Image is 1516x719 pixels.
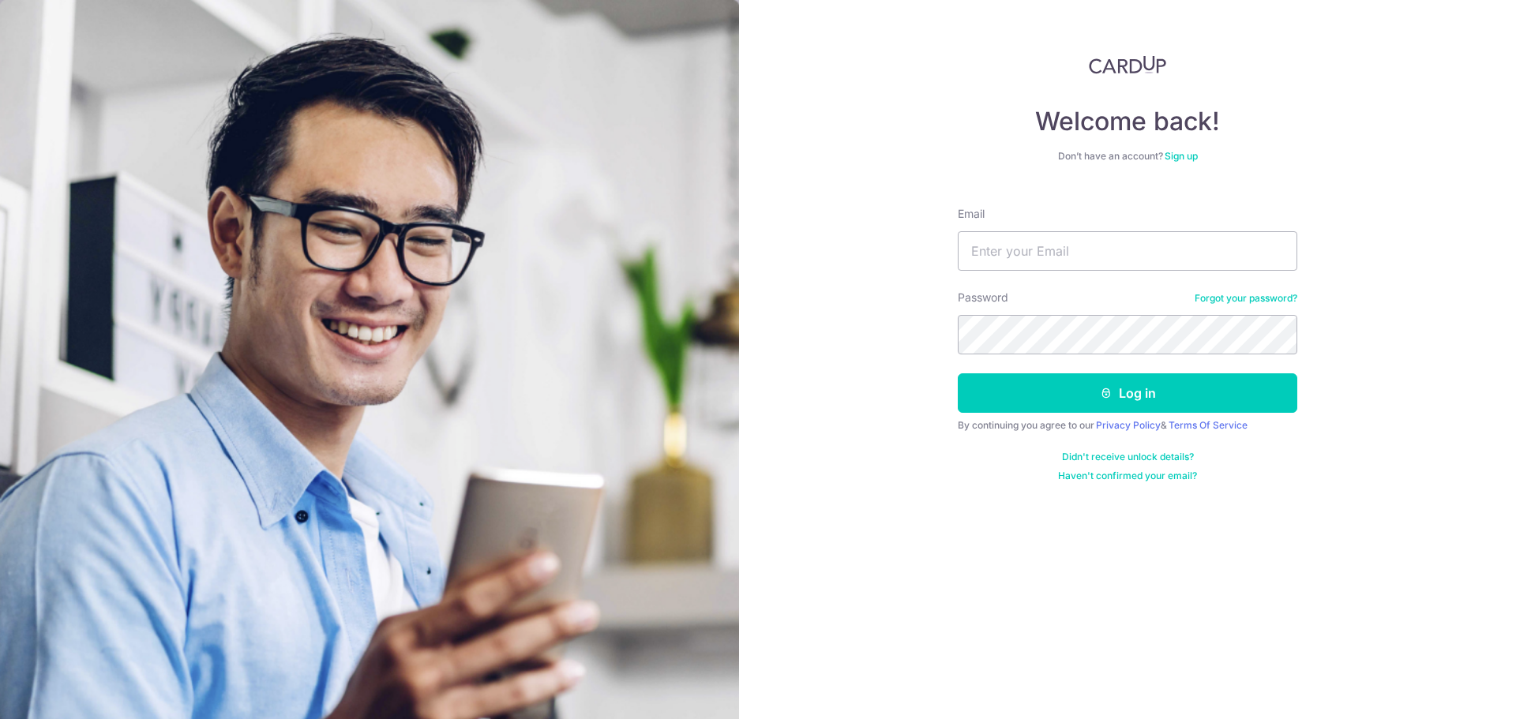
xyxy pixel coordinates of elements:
[1169,419,1248,431] a: Terms Of Service
[1096,419,1161,431] a: Privacy Policy
[1165,150,1198,162] a: Sign up
[958,206,985,222] label: Email
[1058,470,1197,482] a: Haven't confirmed your email?
[958,231,1297,271] input: Enter your Email
[958,106,1297,137] h4: Welcome back!
[958,419,1297,432] div: By continuing you agree to our &
[958,290,1008,305] label: Password
[1062,451,1194,463] a: Didn't receive unlock details?
[958,150,1297,163] div: Don’t have an account?
[1195,292,1297,305] a: Forgot your password?
[1089,55,1166,74] img: CardUp Logo
[958,373,1297,413] button: Log in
